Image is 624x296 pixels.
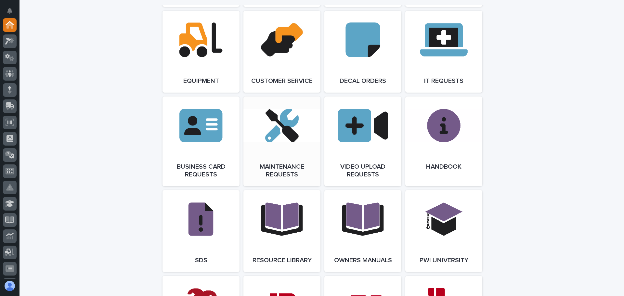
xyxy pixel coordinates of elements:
[162,97,240,186] a: Business Card Requests
[162,190,240,272] a: SDS
[324,97,401,186] a: Video Upload Requests
[8,8,17,18] div: Notifications
[405,190,482,272] a: PWI University
[162,11,240,93] a: Equipment
[243,97,320,186] a: Maintenance Requests
[324,11,401,93] a: Decal Orders
[3,4,17,18] button: Notifications
[324,190,401,272] a: Owners Manuals
[405,97,482,186] a: Handbook
[3,279,17,293] button: users-avatar
[243,11,320,93] a: Customer Service
[243,190,320,272] a: Resource Library
[405,11,482,93] a: IT Requests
